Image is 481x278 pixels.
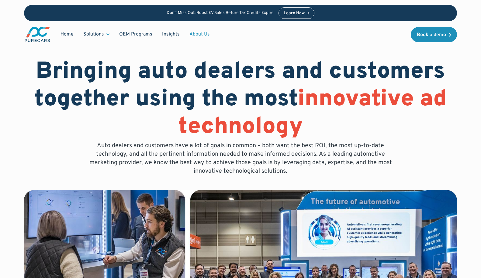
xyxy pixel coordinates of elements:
[56,29,78,40] a: Home
[78,29,114,40] div: Solutions
[83,31,104,38] div: Solutions
[417,32,446,37] div: Book a demo
[24,26,51,43] img: purecars logo
[185,29,215,40] a: About Us
[24,58,457,141] h1: Bringing auto dealers and customers together using the most
[284,11,305,15] div: Learn How
[167,11,274,16] p: Don’t Miss Out: Boost EV Sales Before Tax Credits Expire
[178,85,447,142] span: innovative ad technology
[24,26,51,43] a: main
[411,27,457,42] a: Book a demo
[157,29,185,40] a: Insights
[279,7,315,19] a: Learn How
[114,29,157,40] a: OEM Programs
[85,141,396,175] p: Auto dealers and customers have a lot of goals in common – both want the best ROI, the most up-to...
